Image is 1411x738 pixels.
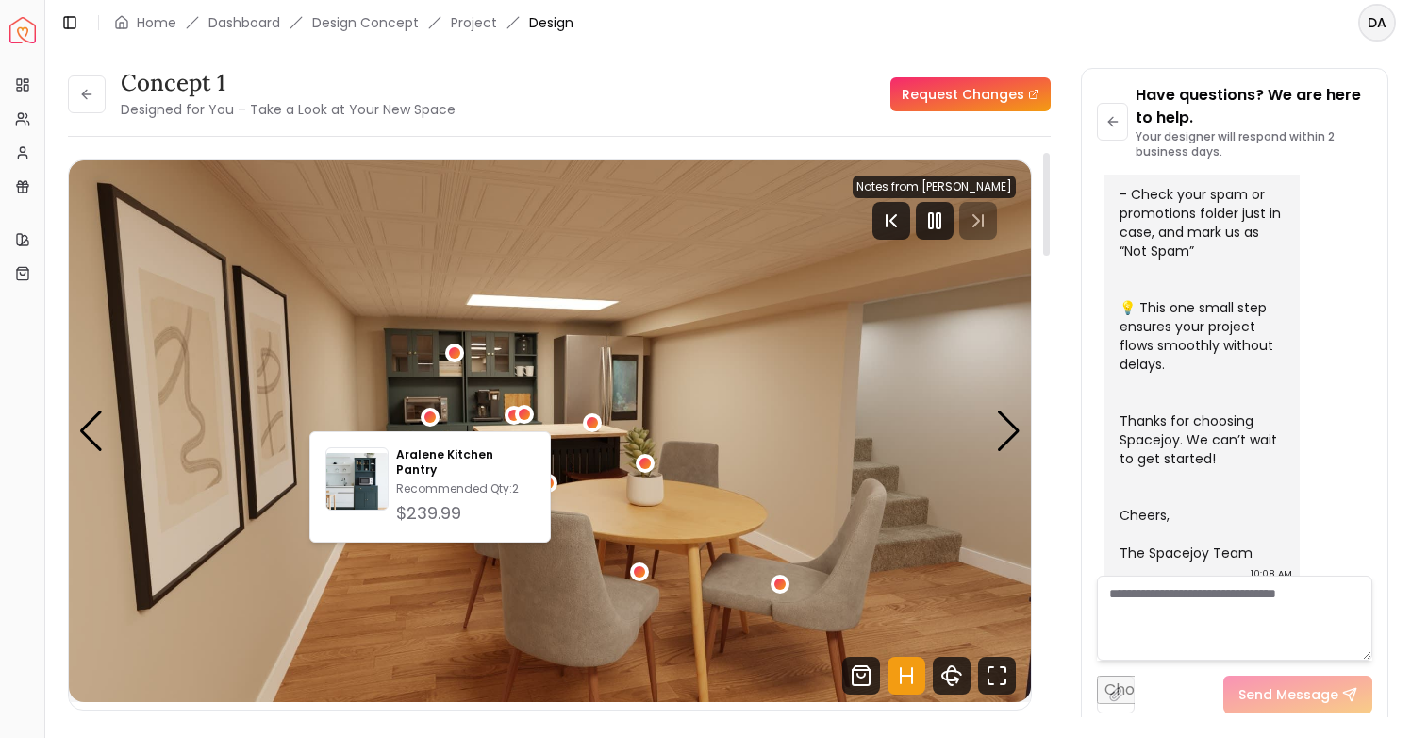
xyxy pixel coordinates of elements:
svg: Previous Track [872,202,910,240]
li: Design Concept [312,13,419,32]
button: DA [1358,4,1396,42]
span: Design [529,13,573,32]
img: Aralene Kitchen Pantry [326,452,388,513]
div: Carousel [69,160,1031,702]
div: $239.99 [396,500,535,527]
div: 10:08 AM [1251,564,1292,583]
small: Designed for You – Take a Look at Your New Space [121,100,456,119]
a: Project [451,13,497,32]
svg: Shop Products from this design [842,657,880,695]
p: Your designer will respond within 2 business days. [1136,129,1372,159]
span: DA [1360,6,1394,40]
a: Request Changes [890,77,1051,111]
a: Dashboard [208,13,280,32]
a: Home [137,13,176,32]
nav: breadcrumb [114,13,573,32]
p: Aralene Kitchen Pantry [396,447,535,478]
svg: Pause [923,210,946,232]
div: Notes from [PERSON_NAME] [853,176,1016,198]
svg: Hotspots Toggle [888,657,925,695]
a: Spacejoy [9,17,36,43]
div: Next slide [996,411,1021,452]
img: Spacejoy Logo [9,17,36,43]
svg: 360 View [933,657,971,695]
p: Have questions? We are here to help. [1136,84,1372,129]
img: Design Render 3 [69,160,1031,702]
p: Recommended Qty: 2 [396,481,535,496]
a: Aralene Kitchen PantryAralene Kitchen PantryRecommended Qty:2$239.99 [325,447,535,527]
div: 3 / 7 [69,160,1031,702]
div: Previous slide [78,411,104,452]
h3: concept 1 [121,68,456,98]
svg: Fullscreen [978,657,1016,695]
